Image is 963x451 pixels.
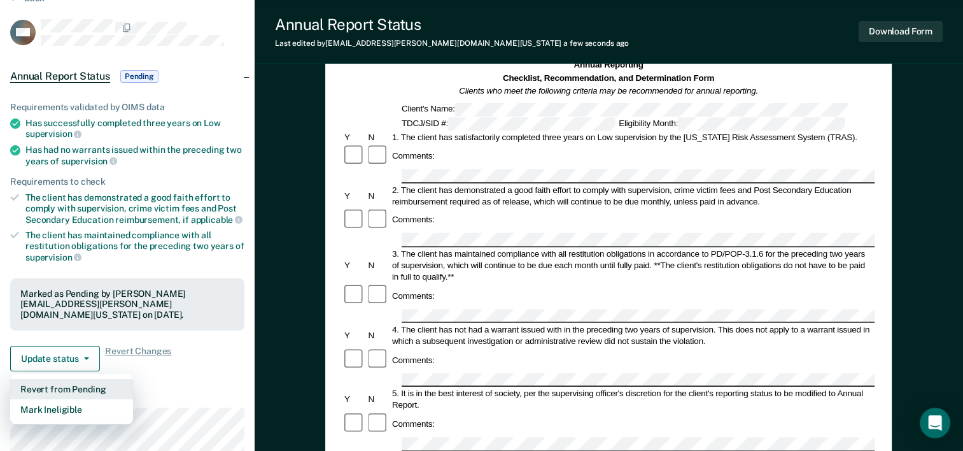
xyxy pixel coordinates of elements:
div: Comments: [390,215,437,226]
div: N [367,329,390,341]
div: 4. The client has not had a warrant issued with in the preceding two years of supervision. This d... [390,324,875,347]
div: Comments: [390,150,437,162]
span: a few seconds ago [563,39,629,48]
div: N [367,190,390,201]
div: Y [342,329,366,341]
div: Y [342,190,366,201]
button: Download Form [859,21,943,42]
span: Revert Changes [105,346,171,371]
div: 5. It is in the best interest of society, per the supervising officer's discretion for the client... [390,388,875,411]
div: N [367,131,390,143]
div: 3. The client has maintained compliance with all restitution obligations in accordance to PD/POP-... [390,248,875,283]
div: Comments: [390,419,437,430]
div: Eligibility Month: [617,117,847,131]
div: N [367,394,390,405]
button: Revert from Pending [10,379,133,399]
span: supervision [61,156,117,166]
div: Last edited by [EMAIL_ADDRESS][PERSON_NAME][DOMAIN_NAME][US_STATE] [275,39,629,48]
span: applicable [191,215,243,225]
div: 1. The client has satisfactorily completed three years on Low supervision by the [US_STATE] Risk ... [390,131,875,143]
em: Clients who meet the following criteria may be recommended for annual reporting. [460,86,759,96]
div: Requirements to check [10,176,244,187]
div: 2. The client has demonstrated a good faith effort to comply with supervision, crime victim fees ... [390,184,875,207]
button: Mark Ineligible [10,399,133,420]
span: supervision [25,252,81,262]
div: Open Intercom Messenger [920,408,950,438]
div: Requirements validated by OIMS data [10,102,244,113]
div: Has had no warrants issued within the preceding two years of [25,145,244,166]
div: Comments: [390,354,437,366]
div: Y [342,131,366,143]
div: Has successfully completed three years on Low [25,118,244,140]
span: Annual Report Status [10,70,110,83]
div: Client's Name: [400,103,850,116]
div: TDCJ/SID #: [400,117,617,131]
div: Y [342,260,366,271]
strong: Checklist, Recommendation, and Determination Form [503,73,714,83]
div: Comments: [390,290,437,301]
span: Pending [120,70,158,83]
div: The client has demonstrated a good faith effort to comply with supervision, crime victim fees and... [25,192,244,225]
div: N [367,260,390,271]
div: Y [342,394,366,405]
div: Marked as Pending by [PERSON_NAME][EMAIL_ADDRESS][PERSON_NAME][DOMAIN_NAME][US_STATE] on [DATE]. [20,289,234,320]
button: Update status [10,346,100,371]
div: Annual Report Status [275,15,629,34]
strong: Annual Reporting [574,61,643,70]
div: The client has maintained compliance with all restitution obligations for the preceding two years of [25,230,244,262]
span: supervision [25,129,81,139]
